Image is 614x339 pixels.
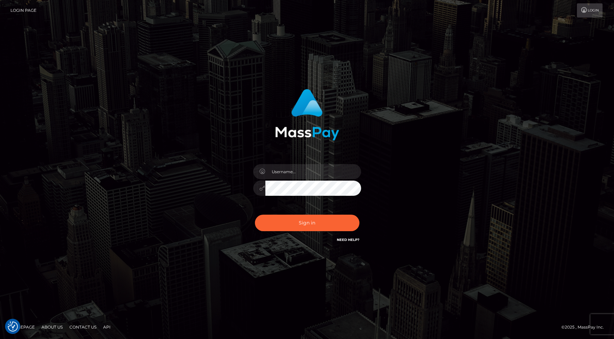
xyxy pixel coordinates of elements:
[39,322,65,332] a: About Us
[100,322,113,332] a: API
[577,3,603,18] a: Login
[337,238,359,242] a: Need Help?
[7,322,37,332] a: Homepage
[275,89,339,141] img: MassPay Login
[8,321,18,332] button: Consent Preferences
[8,321,18,332] img: Revisit consent button
[10,3,36,18] a: Login Page
[561,323,609,331] div: © 2025 , MassPay Inc.
[265,164,361,179] input: Username...
[255,215,359,231] button: Sign in
[67,322,99,332] a: Contact Us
